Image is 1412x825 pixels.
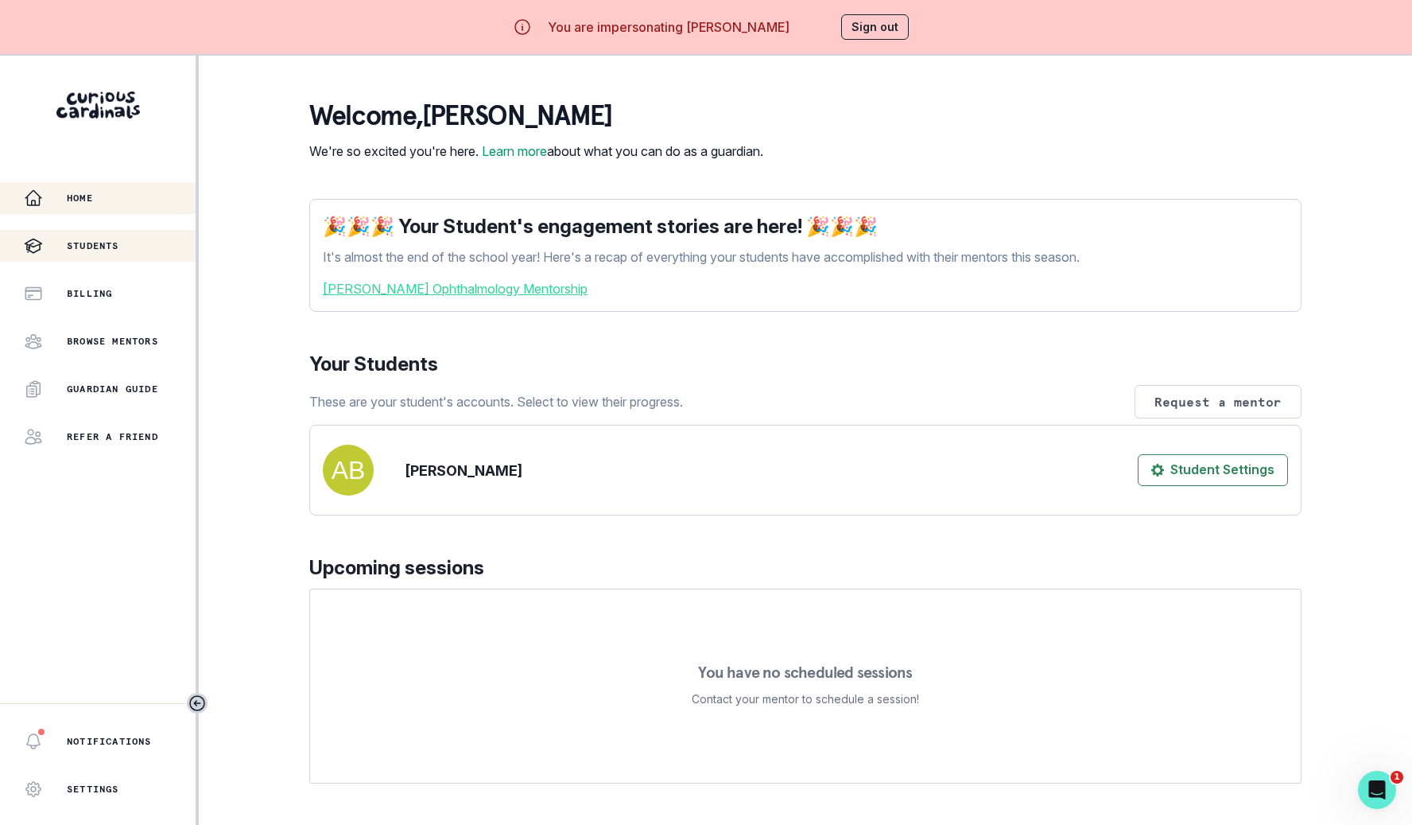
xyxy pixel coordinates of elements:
[309,142,763,161] p: We're so excited you're here. about what you can do as a guardian.
[323,212,1288,241] p: 🎉🎉🎉 Your Student's engagement stories are here! 🎉🎉🎉
[1135,385,1301,418] button: Request a mentor
[67,383,158,395] p: Guardian Guide
[309,392,683,411] p: These are your student's accounts. Select to view their progress.
[692,690,919,709] p: Contact your mentor to schedule a session!
[698,664,912,680] p: You have no scheduled sessions
[67,335,158,348] p: Browse Mentors
[56,91,140,119] img: Curious Cardinals Logo
[405,460,522,481] p: [PERSON_NAME]
[309,100,763,132] p: Welcome , [PERSON_NAME]
[1138,454,1288,486] button: Student Settings
[1391,771,1403,784] span: 1
[67,239,119,252] p: Students
[67,287,112,300] p: Billing
[67,735,152,748] p: Notifications
[482,143,547,159] a: Learn more
[323,279,1288,298] a: [PERSON_NAME] Ophthalmology Mentorship
[67,430,158,443] p: Refer a friend
[323,445,374,496] img: svg
[1358,771,1396,809] iframe: Intercom live chat
[67,783,119,796] p: Settings
[841,14,909,40] button: Sign out
[309,554,1301,582] p: Upcoming sessions
[309,350,1301,379] p: Your Students
[67,192,93,204] p: Home
[187,693,208,714] button: Toggle sidebar
[323,247,1288,267] p: It's almost the end of the school year! Here's a recap of everything your students have accomplis...
[548,18,789,37] p: You are impersonating [PERSON_NAME]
